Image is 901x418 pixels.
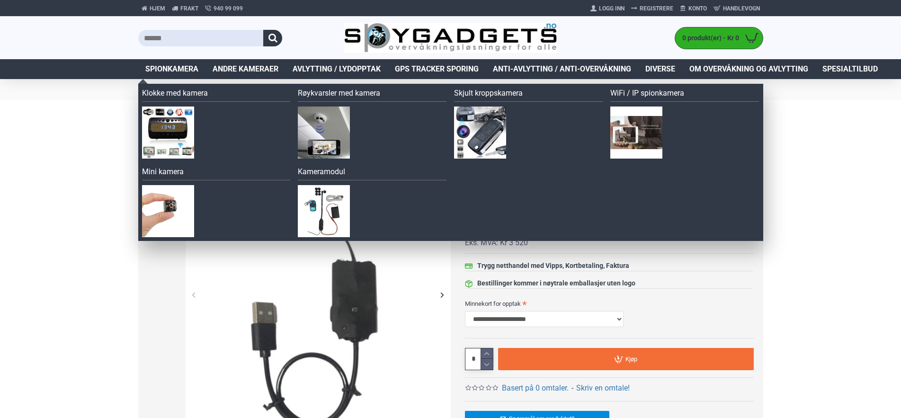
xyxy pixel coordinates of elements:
a: Avlytting / Lydopptak [285,59,388,79]
span: Avlytting / Lydopptak [293,63,381,75]
a: Spionkamera [138,59,205,79]
img: WiFi / IP spionkamera [610,107,662,159]
a: Skjult kroppskamera [454,88,603,102]
b: - [571,383,573,392]
img: SpyGadgets.no [344,23,557,53]
a: Anti-avlytting / Anti-overvåkning [486,59,638,79]
span: Andre kameraer [213,63,278,75]
span: GPS Tracker Sporing [395,63,479,75]
a: Spesialtilbud [815,59,885,79]
span: 940 99 099 [214,4,243,13]
span: Anti-avlytting / Anti-overvåkning [493,63,631,75]
a: Mini kamera [142,166,291,180]
img: Røykvarsler med kamera [298,107,350,159]
a: Røykvarsler med kamera [298,88,446,102]
span: 0 produkt(er) - Kr 0 [675,33,741,43]
a: Handlevogn [710,1,763,16]
span: Om overvåkning og avlytting [689,63,808,75]
a: Kameramodul [298,166,446,180]
span: Hjem [150,4,165,13]
div: Bestillinger kommer i nøytrale emballasjer uten logo [477,278,635,288]
a: Basert på 0 omtaler. [502,382,569,394]
span: Diverse [645,63,675,75]
span: Spionkamera [145,63,198,75]
img: Klokke med kamera [142,107,194,159]
div: Trygg netthandel med Vipps, Kortbetaling, Faktura [477,261,629,271]
span: Logg Inn [599,4,624,13]
span: Konto [688,4,707,13]
a: Logg Inn [587,1,628,16]
label: Minnekort for opptak [465,296,754,311]
a: GPS Tracker Sporing [388,59,486,79]
a: Diverse [638,59,682,79]
div: Previous slide [186,286,202,303]
a: Konto [677,1,710,16]
img: Kameramodul [298,185,350,237]
span: Kjøp [625,356,637,362]
img: Mini kamera [142,185,194,237]
a: Andre kameraer [205,59,285,79]
img: Skjult kroppskamera [454,107,506,159]
a: Registrere [628,1,677,16]
a: Skriv en omtale! [576,382,630,394]
span: Spesialtilbud [822,63,878,75]
a: 0 produkt(er) - Kr 0 [675,27,763,49]
a: Om overvåkning og avlytting [682,59,815,79]
span: Frakt [180,4,198,13]
div: Next slide [434,286,451,303]
a: WiFi / IP spionkamera [610,88,759,102]
a: Klokke med kamera [142,88,291,102]
span: Handlevogn [723,4,760,13]
span: Registrere [640,4,673,13]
